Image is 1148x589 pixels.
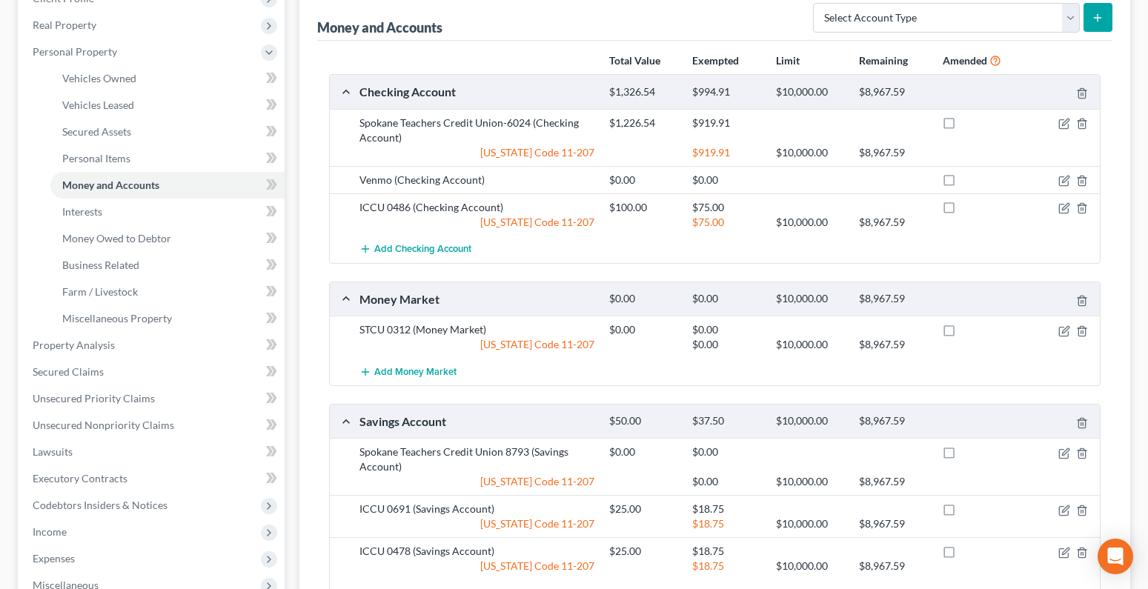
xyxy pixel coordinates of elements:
[692,54,739,67] strong: Exempted
[685,544,768,559] div: $18.75
[769,337,852,352] div: $10,000.00
[685,292,768,306] div: $0.00
[62,179,159,191] span: Money and Accounts
[33,552,75,565] span: Expenses
[685,322,768,337] div: $0.00
[33,392,155,405] span: Unsecured Priority Claims
[852,559,935,573] div: $8,967.59
[33,45,117,58] span: Personal Property
[62,232,171,244] span: Money Owed to Debtor
[374,366,457,378] span: Add Money Market
[62,72,136,84] span: Vehicles Owned
[769,414,852,428] div: $10,000.00
[352,337,602,352] div: [US_STATE] Code 11-207
[50,305,285,332] a: Miscellaneous Property
[1098,539,1133,574] div: Open Intercom Messenger
[602,445,685,459] div: $0.00
[33,499,167,511] span: Codebtors Insiders & Notices
[352,445,602,474] div: Spokane Teachers Credit Union 8793 (Savings Account)
[21,385,285,412] a: Unsecured Priority Claims
[852,474,935,489] div: $8,967.59
[769,145,852,160] div: $10,000.00
[50,65,285,92] a: Vehicles Owned
[685,559,768,573] div: $18.75
[685,200,768,215] div: $75.00
[352,544,602,559] div: ICCU 0478 (Savings Account)
[852,292,935,306] div: $8,967.59
[602,414,685,428] div: $50.00
[50,92,285,119] a: Vehicles Leased
[352,215,602,230] div: [US_STATE] Code 11-207
[609,54,660,67] strong: Total Value
[769,292,852,306] div: $10,000.00
[685,173,768,187] div: $0.00
[685,474,768,489] div: $0.00
[62,125,131,138] span: Secured Assets
[50,279,285,305] a: Farm / Livestock
[50,119,285,145] a: Secured Assets
[50,172,285,199] a: Money and Accounts
[50,199,285,225] a: Interests
[685,215,768,230] div: $75.00
[21,412,285,439] a: Unsecured Nonpriority Claims
[21,332,285,359] a: Property Analysis
[769,215,852,230] div: $10,000.00
[21,439,285,465] a: Lawsuits
[602,85,685,99] div: $1,326.54
[352,116,602,145] div: Spokane Teachers Credit Union-6024 (Checking Account)
[62,259,139,271] span: Business Related
[352,200,602,215] div: ICCU 0486 (Checking Account)
[602,544,685,559] div: $25.00
[352,173,602,187] div: Venmo (Checking Account)
[852,516,935,531] div: $8,967.59
[852,337,935,352] div: $8,967.59
[769,85,852,99] div: $10,000.00
[852,145,935,160] div: $8,967.59
[769,474,852,489] div: $10,000.00
[352,322,602,337] div: STCU 0312 (Money Market)
[50,145,285,172] a: Personal Items
[685,445,768,459] div: $0.00
[374,244,471,256] span: Add Checking Account
[359,358,457,385] button: Add Money Market
[685,337,768,352] div: $0.00
[602,200,685,215] div: $100.00
[352,474,602,489] div: [US_STATE] Code 11-207
[62,285,138,298] span: Farm / Livestock
[852,85,935,99] div: $8,967.59
[62,205,102,218] span: Interests
[33,445,73,458] span: Lawsuits
[33,472,127,485] span: Executory Contracts
[21,465,285,492] a: Executory Contracts
[685,116,768,130] div: $919.91
[62,312,172,325] span: Miscellaneous Property
[33,19,96,31] span: Real Property
[33,525,67,538] span: Income
[685,414,768,428] div: $37.50
[352,516,602,531] div: [US_STATE] Code 11-207
[33,339,115,351] span: Property Analysis
[352,559,602,573] div: [US_STATE] Code 11-207
[602,116,685,130] div: $1,226.54
[62,152,130,164] span: Personal Items
[685,85,768,99] div: $994.91
[852,215,935,230] div: $8,967.59
[352,413,602,429] div: Savings Account
[852,414,935,428] div: $8,967.59
[21,359,285,385] a: Secured Claims
[352,502,602,516] div: ICCU 0691 (Savings Account)
[359,236,471,263] button: Add Checking Account
[685,516,768,531] div: $18.75
[602,322,685,337] div: $0.00
[352,145,602,160] div: [US_STATE] Code 11-207
[50,225,285,252] a: Money Owed to Debtor
[769,559,852,573] div: $10,000.00
[317,19,442,36] div: Money and Accounts
[685,145,768,160] div: $919.91
[602,502,685,516] div: $25.00
[33,419,174,431] span: Unsecured Nonpriority Claims
[352,84,602,99] div: Checking Account
[33,365,104,378] span: Secured Claims
[62,99,134,111] span: Vehicles Leased
[602,173,685,187] div: $0.00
